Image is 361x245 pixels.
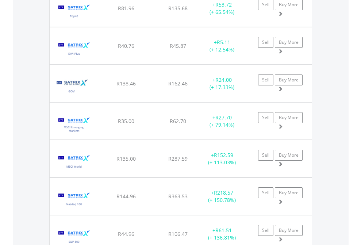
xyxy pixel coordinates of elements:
[258,225,273,236] a: Sell
[258,187,273,198] a: Sell
[199,114,245,129] div: + (+ 79.14%)
[214,189,233,196] span: R218.57
[258,74,273,85] a: Sell
[199,189,245,204] div: + (+ 150.78%)
[116,193,136,200] span: R144.96
[215,76,232,83] span: R24.00
[199,76,245,91] div: + (+ 17.33%)
[258,150,273,161] a: Sell
[168,155,188,162] span: R287.59
[118,230,134,237] span: R44.96
[170,42,186,49] span: R45.87
[217,39,230,46] span: R5.11
[275,225,303,236] a: Buy More
[199,1,245,16] div: + (+ 65.54%)
[118,118,134,125] span: R35.00
[275,112,303,123] a: Buy More
[53,112,95,138] img: TFSA.STXEMG.png
[275,37,303,48] a: Buy More
[275,187,303,198] a: Buy More
[215,114,232,121] span: R27.70
[116,155,136,162] span: R135.00
[116,80,136,87] span: R138.46
[258,37,273,48] a: Sell
[199,152,245,166] div: + (+ 113.03%)
[53,187,95,213] img: TFSA.STXNDQ.png
[168,230,188,237] span: R106.47
[168,80,188,87] span: R162.46
[53,37,95,62] img: TFSA.STXDIV.png
[215,1,232,8] span: R53.72
[199,227,245,241] div: + (+ 136.81%)
[199,39,245,53] div: + (+ 12.54%)
[168,5,188,12] span: R135.68
[118,5,134,12] span: R81.96
[258,112,273,123] a: Sell
[53,149,95,175] img: TFSA.STXWDM.png
[214,152,233,158] span: R152.59
[53,74,90,100] img: TFSA.STXGVI.png
[118,42,134,49] span: R40.76
[275,74,303,85] a: Buy More
[168,193,188,200] span: R363.53
[275,150,303,161] a: Buy More
[170,118,186,125] span: R62.70
[215,227,232,234] span: R61.51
